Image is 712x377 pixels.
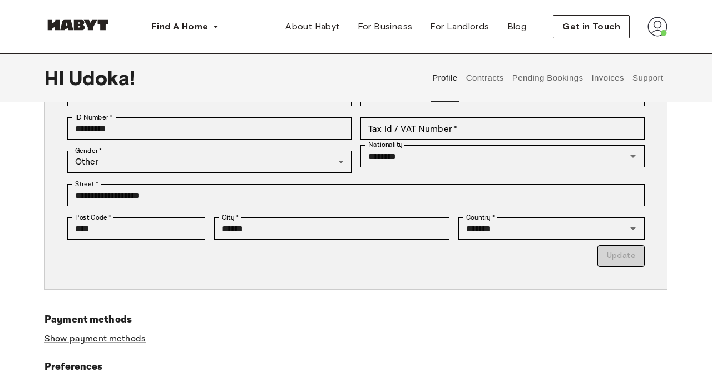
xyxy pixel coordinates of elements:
[68,66,135,90] span: Udoka !
[75,212,112,222] label: Post Code
[428,53,667,102] div: user profile tabs
[511,53,585,102] button: Pending Bookings
[285,20,339,33] span: About Habyt
[44,359,667,375] h6: Preferences
[349,16,422,38] a: For Business
[44,66,68,90] span: Hi
[75,179,98,189] label: Street
[358,20,413,33] span: For Business
[276,16,348,38] a: About Habyt
[421,16,498,38] a: For Landlords
[430,20,489,33] span: For Landlords
[590,53,625,102] button: Invoices
[631,53,665,102] button: Support
[44,312,667,328] h6: Payment methods
[553,15,630,38] button: Get in Touch
[222,212,239,222] label: City
[562,20,620,33] span: Get in Touch
[464,53,505,102] button: Contracts
[507,20,527,33] span: Blog
[75,112,112,122] label: ID Number
[151,20,208,33] span: Find A Home
[44,333,146,345] a: Show payment methods
[625,148,641,164] button: Open
[75,146,102,156] label: Gender
[67,151,352,173] div: Other
[498,16,536,38] a: Blog
[44,19,111,31] img: Habyt
[368,140,403,150] label: Nationality
[431,53,459,102] button: Profile
[142,16,228,38] button: Find A Home
[647,17,667,37] img: avatar
[466,212,495,222] label: Country
[625,221,641,236] button: Open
